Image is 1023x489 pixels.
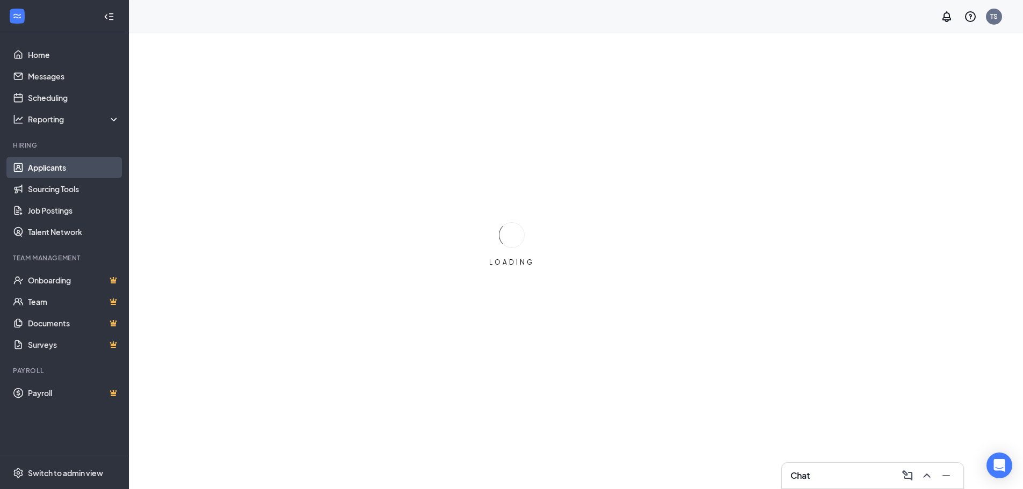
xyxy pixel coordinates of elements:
[940,10,953,23] svg: Notifications
[28,65,120,87] a: Messages
[964,10,977,23] svg: QuestionInfo
[28,44,120,65] a: Home
[104,11,114,22] svg: Collapse
[940,469,953,482] svg: Minimize
[12,11,23,21] svg: WorkstreamLogo
[28,269,120,291] a: OnboardingCrown
[13,114,24,125] svg: Analysis
[920,469,933,482] svg: ChevronUp
[485,258,539,267] div: LOADING
[990,12,998,21] div: TS
[28,291,120,312] a: TeamCrown
[28,468,103,478] div: Switch to admin view
[28,87,120,108] a: Scheduling
[986,452,1012,478] div: Open Intercom Messenger
[13,366,118,375] div: Payroll
[28,221,120,243] a: Talent Network
[28,200,120,221] a: Job Postings
[901,469,914,482] svg: ComposeMessage
[28,114,120,125] div: Reporting
[13,468,24,478] svg: Settings
[899,467,916,484] button: ComposeMessage
[28,312,120,334] a: DocumentsCrown
[918,467,935,484] button: ChevronUp
[13,141,118,150] div: Hiring
[28,334,120,355] a: SurveysCrown
[28,382,120,404] a: PayrollCrown
[938,467,955,484] button: Minimize
[28,157,120,178] a: Applicants
[790,470,810,481] h3: Chat
[13,253,118,262] div: Team Management
[28,178,120,200] a: Sourcing Tools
